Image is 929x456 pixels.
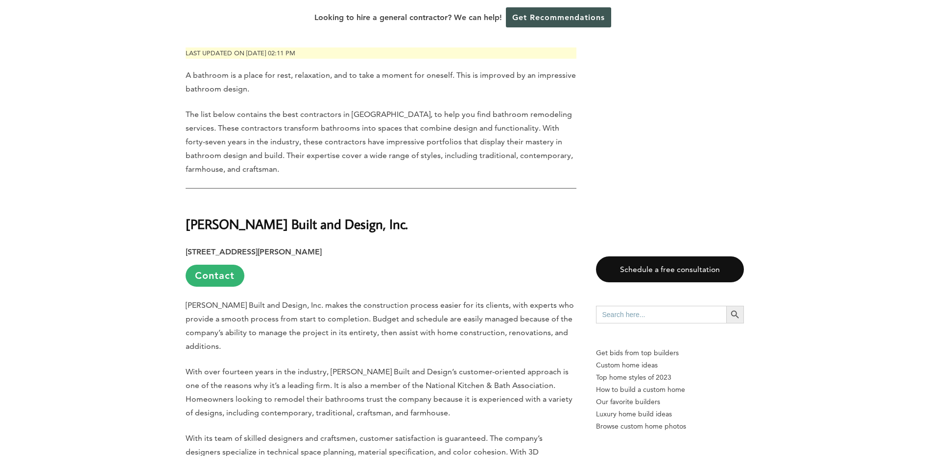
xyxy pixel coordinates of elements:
[596,359,744,371] a: Custom home ideas
[596,384,744,396] a: How to build a custom home
[596,371,744,384] a: Top home styles of 2023
[186,365,576,420] p: With over fourteen years in the industry, [PERSON_NAME] Built and Design’s customer-oriented appr...
[596,408,744,420] a: Luxury home build ideas
[596,256,744,282] a: Schedule a free consultation
[186,215,408,232] strong: [PERSON_NAME] Built and Design, Inc.
[730,309,740,320] svg: Search
[506,7,611,27] a: Get Recommendations
[186,298,576,353] p: [PERSON_NAME] Built and Design, Inc. makes the construction process easier for its clients, with ...
[186,108,576,176] p: The list below contains the best contractors in [GEOGRAPHIC_DATA], to help you find bathroom remo...
[186,47,576,59] p: Last updated on [DATE] 02:11 pm
[596,347,744,359] p: Get bids from top builders
[596,396,744,408] a: Our favorite builders
[186,265,244,287] a: Contact
[741,386,917,444] iframe: Drift Widget Chat Controller
[596,306,726,323] input: Search here...
[186,247,322,256] strong: [STREET_ADDRESS][PERSON_NAME]
[186,68,576,96] p: A bathroom is a place for rest, relaxation, and to take a moment for oneself. This is improved by...
[596,420,744,433] a: Browse custom home photos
